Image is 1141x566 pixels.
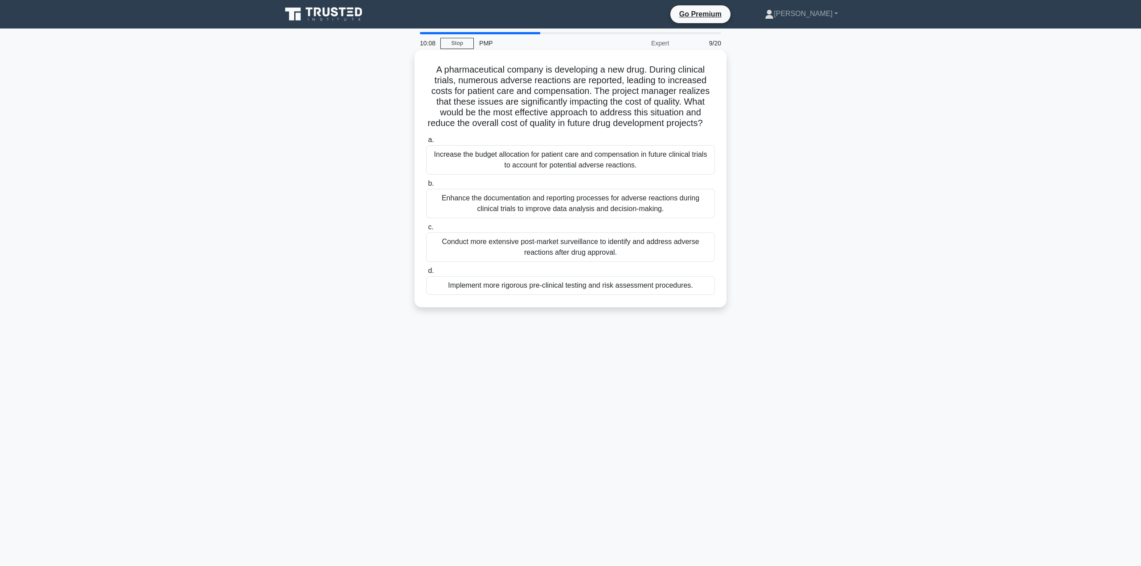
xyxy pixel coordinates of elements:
a: Go Premium [674,8,727,20]
div: Implement more rigorous pre-clinical testing and risk assessment procedures. [426,276,715,295]
div: 10:08 [415,34,440,52]
a: Stop [440,38,474,49]
h5: A pharmaceutical company is developing a new drug. During clinical trials, numerous adverse react... [425,64,716,129]
div: Expert [596,34,674,52]
span: b. [428,179,434,187]
div: Enhance the documentation and reporting processes for adverse reactions during clinical trials to... [426,189,715,218]
span: c. [428,223,433,231]
span: a. [428,136,434,143]
a: [PERSON_NAME] [743,5,859,23]
div: Increase the budget allocation for patient care and compensation in future clinical trials to acc... [426,145,715,175]
div: 9/20 [674,34,726,52]
span: d. [428,267,434,274]
div: Conduct more extensive post-market surveillance to identify and address adverse reactions after d... [426,232,715,262]
div: PMP [474,34,596,52]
